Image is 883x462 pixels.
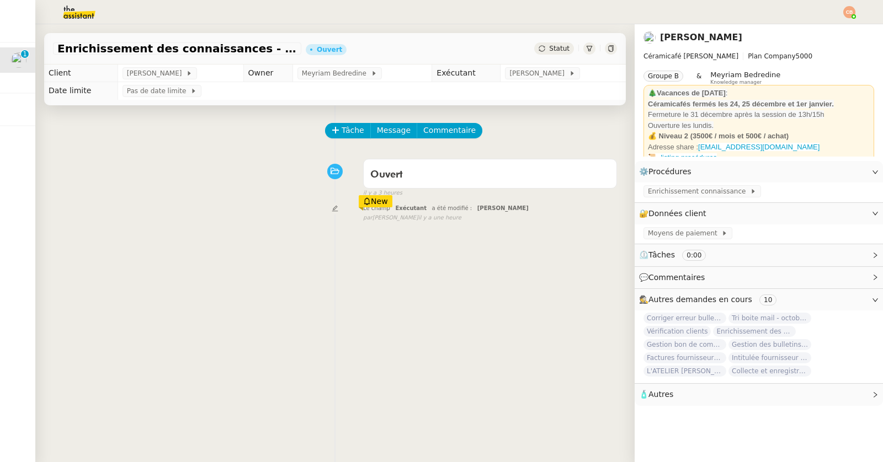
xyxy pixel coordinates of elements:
[635,203,883,224] div: 🔐Données client
[370,170,403,180] span: Ouvert
[648,167,691,176] span: Procédures
[635,267,883,288] div: 💬Commentaires
[639,207,711,220] span: 🔐
[648,250,675,259] span: Tâches
[639,165,696,178] span: ⚙️
[643,52,738,60] span: Céramicafé [PERSON_NAME]
[342,124,364,137] span: Tâche
[696,71,701,85] span: &
[423,124,476,137] span: Commentaire
[660,32,742,42] a: [PERSON_NAME]
[648,132,789,140] strong: 💰 Niveau 2 (3500€ / mois et 500€ / achat)
[648,89,726,97] strong: 🎄Vacances de [DATE]
[643,326,711,337] span: Vérification clients
[643,339,726,350] span: Gestion bon de commande - 30 septembre 2025
[648,273,705,282] span: Commentaires
[417,123,482,138] button: Commentaire
[648,121,714,130] span: Ouverture les lundis.
[363,205,390,211] span: Le champ
[796,52,813,60] span: 5000
[648,142,870,153] div: Adresse share :
[648,390,673,399] span: Autres
[639,250,715,259] span: ⏲️
[698,143,820,151] a: [EMAIL_ADDRESS][DOMAIN_NAME]
[325,123,371,138] button: Tâche
[843,6,855,18] img: svg
[395,205,427,211] span: Exécutant
[648,110,824,119] span: Fermeture le 31 décembre après la session de 13h/15h
[639,273,710,282] span: 💬
[648,209,706,218] span: Données client
[728,366,811,377] span: Collecte et enregistrement des relevés bancaires et relevés de cartes bancaires - [DATE]
[648,295,752,304] span: Autres demandes en cours
[759,294,776,305] nz-tag: 10
[127,85,190,96] span: Pas de date limite
[44,65,118,82] td: Client
[23,50,27,60] p: 1
[682,250,706,261] nz-tag: 0:00
[359,195,392,207] div: New
[363,213,461,223] small: [PERSON_NAME]
[643,313,726,324] span: Corriger erreur bulletin Navigo
[643,71,683,82] nz-tag: Groupe B
[728,352,811,363] span: Intitulée fournisseur Céramiques [PERSON_NAME]
[377,124,411,137] span: Message
[635,244,883,266] div: ⏲️Tâches 0:00
[477,205,529,211] span: [PERSON_NAME]
[418,213,461,223] span: il y a une heure
[713,326,796,337] span: Enrichissement des connaissances - [DATE]
[643,31,656,44] img: users%2F9mvJqJUvllffspLsQzytnd0Nt4c2%2Favatar%2F82da88e3-d90d-4e39-b37d-dcb7941179ae
[710,71,780,85] app-user-label: Knowledge manager
[243,65,292,82] td: Owner
[643,352,726,363] span: Factures fournisseurs règlement par prélèvement, CB et espèces via Pennylane - [DATE]
[648,186,750,197] span: Enrichissement connaissance
[363,213,373,223] span: par
[363,189,402,198] span: il y a 3 heures
[648,228,721,239] span: Moyens de paiement
[635,161,883,182] div: ⚙️Procédures
[639,390,673,399] span: 🧴
[748,52,795,60] span: Plan Company
[302,68,371,79] span: Meyriam Bedredine
[710,71,780,79] span: Meyriam Bedredine
[648,100,834,108] strong: Céramicafés fermés les 24, 25 décembre et 1er janvier.
[549,45,570,52] span: Statut
[317,46,342,53] div: Ouvert
[127,68,186,79] span: [PERSON_NAME]
[432,205,472,211] span: a été modifié :
[728,313,811,324] span: Tri boite mail - octobre 2025
[710,79,762,85] span: Knowledge manager
[21,50,29,58] nz-badge-sup: 1
[639,295,781,304] span: 🕵️
[57,43,297,54] span: Enrichissement des connaissances - [DATE]
[432,65,501,82] td: Exécutant
[11,52,26,68] img: users%2F9mvJqJUvllffspLsQzytnd0Nt4c2%2Favatar%2F82da88e3-d90d-4e39-b37d-dcb7941179ae
[44,82,118,100] td: Date limite
[726,89,728,97] span: :
[370,123,417,138] button: Message
[728,339,811,350] span: Gestion des bulletins des salaires- septembre 2025
[509,68,568,79] span: [PERSON_NAME]
[635,289,883,310] div: 🕵️Autres demandes en cours 10
[635,384,883,405] div: 🧴Autres
[643,366,726,377] span: L'ATELIER [PERSON_NAME] : Tenue comptable - Documents et justificatifs à fournir
[648,153,717,162] a: 📜. listing procédures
